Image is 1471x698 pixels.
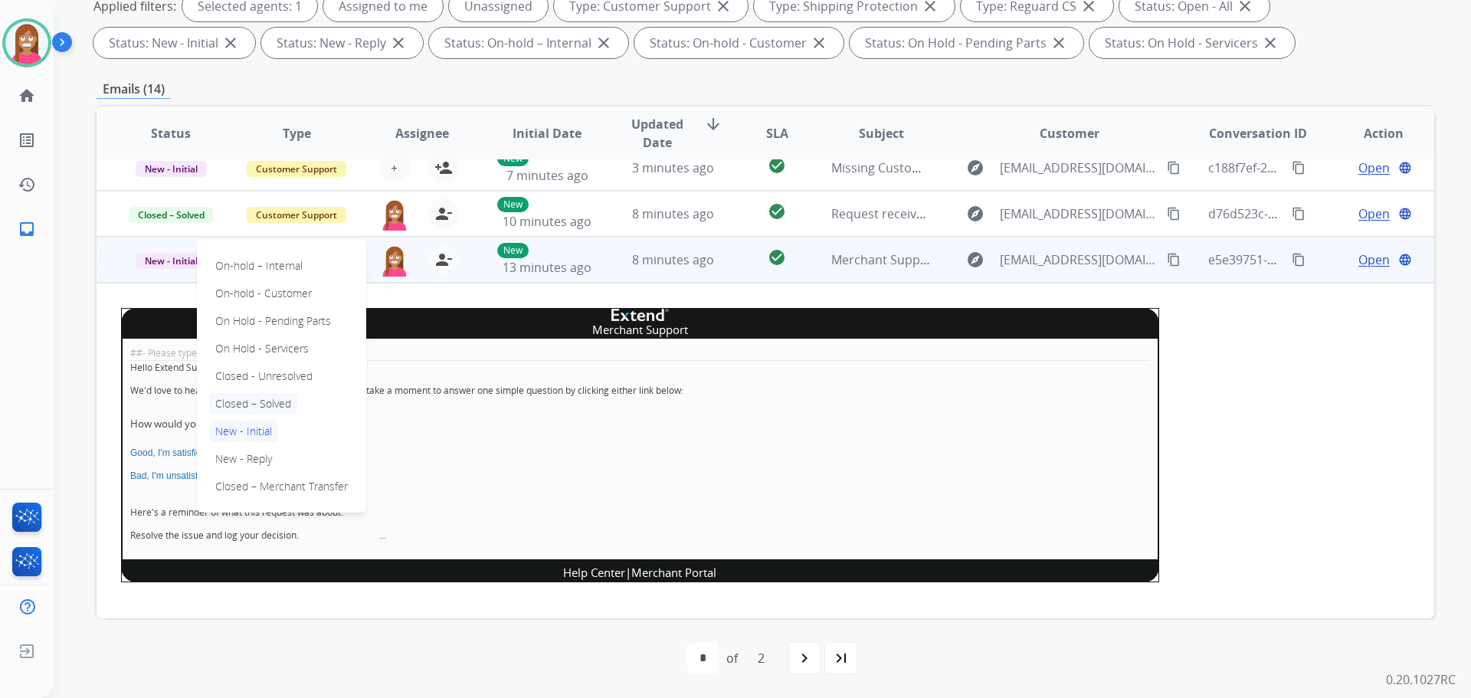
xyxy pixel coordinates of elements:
[389,34,408,52] mat-icon: close
[18,175,36,194] mat-icon: history
[130,417,1150,432] h3: How would you rate the support you received?
[122,321,1159,339] td: Merchant Support
[1167,207,1181,221] mat-icon: content_copy
[768,248,786,267] mat-icon: check_circle
[966,251,984,269] mat-icon: explore
[966,205,984,223] mat-icon: explore
[130,384,1150,398] p: We'd love to hear what you think of our support. Please take a moment to answer one simple questi...
[209,365,319,387] p: Closed - Unresolved
[18,131,36,149] mat-icon: list_alt
[379,198,410,231] img: agent-avatar
[209,255,309,277] p: On-hold – Internal
[726,649,738,667] div: of
[632,205,714,222] span: 8 minutes ago
[1358,159,1390,177] span: Open
[18,87,36,105] mat-icon: home
[379,244,410,277] img: agent-avatar
[18,220,36,238] mat-icon: inbox
[795,649,814,667] mat-icon: navigate_next
[831,159,989,176] span: Missing Customer Contract
[1000,159,1158,177] span: [EMAIL_ADDRESS][DOMAIN_NAME]
[497,243,529,258] p: New
[434,251,453,269] mat-icon: person_remove
[1167,161,1181,175] mat-icon: content_copy
[209,310,337,332] p: On Hold - Pending Parts
[632,159,714,176] span: 3 minutes ago
[1000,205,1158,223] span: [EMAIL_ADDRESS][DOMAIN_NAME]
[1398,161,1412,175] mat-icon: language
[130,361,1150,375] p: Hello Extend Support,
[209,421,278,442] p: New - Initial
[379,152,410,183] button: +
[93,28,255,58] div: Status: New - Initial
[130,346,1150,360] div: ##- Please type your reply above this line -##
[768,156,786,175] mat-icon: check_circle
[429,28,628,58] div: Status: On-hold – Internal
[434,205,453,223] mat-icon: person_remove
[1358,205,1390,223] span: Open
[209,476,354,497] p: Closed – Merchant Transfer
[1040,124,1099,143] span: Customer
[1261,34,1279,52] mat-icon: close
[513,124,582,143] span: Initial Date
[1089,28,1295,58] div: Status: On Hold - Servicers
[831,251,1266,268] span: Merchant Support #660149: How would you rate the support you received?
[859,124,904,143] span: Subject
[5,21,48,64] img: avatar
[745,643,777,673] div: 2
[1358,251,1390,269] span: Open
[122,560,1159,582] td: |
[1209,124,1307,143] span: Conversation ID
[1398,207,1412,221] mat-icon: language
[221,34,240,52] mat-icon: close
[121,583,215,600] span: [Z03EG5-7D21N]
[209,393,297,415] p: Closed – Solved
[247,161,346,177] span: Customer Support
[1292,207,1306,221] mat-icon: content_copy
[1167,253,1181,267] mat-icon: content_copy
[209,448,278,470] p: New - Reply
[704,115,722,133] mat-icon: arrow_downward
[631,565,716,580] a: Merchant Portal
[391,159,398,177] span: +
[97,80,171,99] p: Emails (14)
[1000,251,1158,269] span: [EMAIL_ADDRESS][DOMAIN_NAME]
[506,167,588,184] span: 7 minutes ago
[283,124,311,143] span: Type
[434,159,453,177] mat-icon: person_add
[130,447,206,458] a: Good, I'm satisfied
[1208,159,1439,176] span: c188f7ef-24bb-4c9e-887c-d80bace8551d
[768,202,786,221] mat-icon: check_circle
[129,207,214,223] span: Closed – Solved
[247,207,346,223] span: Customer Support
[850,28,1083,58] div: Status: On Hold - Pending Parts
[1292,253,1306,267] mat-icon: content_copy
[595,34,613,52] mat-icon: close
[766,124,788,143] span: SLA
[209,283,318,304] p: On-hold - Customer
[563,565,625,580] a: Help Center
[632,251,714,268] span: 8 minutes ago
[130,470,210,481] a: Bad, I'm unsatisfied
[209,338,315,359] p: On Hold - Servicers
[1208,205,1446,222] span: d76d523c-28e0-45e3-b28f-bb71ad9d0733
[810,34,828,52] mat-icon: close
[130,506,1150,519] p: Here's a reminder of what this request was about:
[136,253,207,269] span: New - Initial
[497,197,529,212] p: New
[261,28,423,58] div: Status: New - Reply
[1050,34,1068,52] mat-icon: close
[503,213,591,230] span: 10 minutes ago
[1398,253,1412,267] mat-icon: language
[634,28,844,58] div: Status: On-hold - Customer
[1208,251,1442,268] span: e5e39751-64d7-4e14-a9c4-f85e72d650ee
[611,309,669,321] img: company logo
[395,124,449,143] span: Assignee
[1386,670,1456,689] p: 0.20.1027RC
[831,205,1284,222] span: Request received] Resolve the issue and log your decision. ͏‌ ͏‌ ͏‌ ͏‌ ͏‌ ͏‌ ͏‌ ͏‌ ͏‌ ͏‌ ͏‌ ͏‌ ͏‌...
[623,115,693,152] span: Updated Date
[503,259,591,276] span: 13 minutes ago
[1309,107,1434,160] th: Action
[130,529,1150,542] p: Resolve the issue and log your decision. ͏‌ ͏‌ ͏‌ ͏‌ ͏‌ ͏‌ ͏‌ ͏‌ ͏‌ ͏‌ ͏‌ ͏‌ ͏‌ ͏‌ ͏‌ ͏‌ ͏͏‌ ͏‌ ͏...
[151,124,191,143] span: Status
